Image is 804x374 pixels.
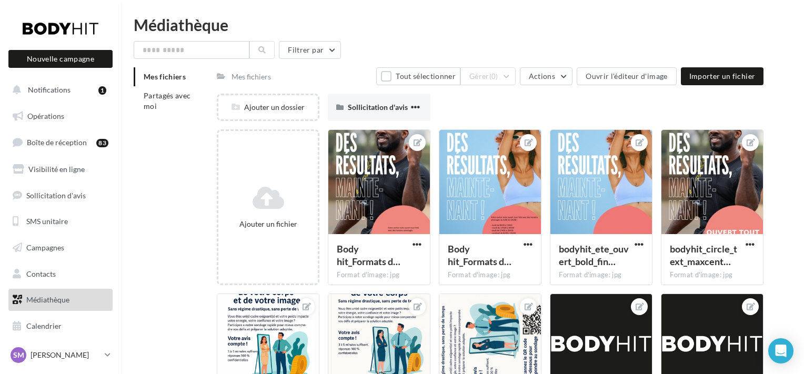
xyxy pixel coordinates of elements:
div: Format d'image: jpg [670,270,755,280]
div: Ajouter un dossier [218,102,318,113]
span: Body hit_Formats digitaux (Offre été 2024)8 SM horaires [337,243,400,267]
a: Calendrier [6,315,115,337]
span: Opérations [27,112,64,120]
span: Importer un fichier [689,72,756,80]
button: Notifications 1 [6,79,110,101]
span: (0) [489,72,498,80]
span: Campagnes [26,243,64,252]
span: Contacts [26,269,56,278]
button: Tout sélectionner [376,67,460,85]
a: Médiathèque [6,289,115,311]
span: bodyhit_circle_text_maxcentered SM [670,243,737,267]
button: Ouvrir l'éditeur d'image [577,67,676,85]
span: Sollicitation d'avis [26,190,86,199]
span: Notifications [28,85,71,94]
div: Mes fichiers [232,72,271,82]
div: Format d'image: jpg [559,270,644,280]
div: 1 [98,86,106,95]
a: Contacts [6,263,115,285]
span: Calendrier [26,321,62,330]
a: Campagnes [6,237,115,259]
span: Partagés avec moi [144,91,191,110]
span: Mes fichiers [144,72,186,81]
a: SM [PERSON_NAME] [8,345,113,365]
span: Body hit_Formats digitaux (Offre été 2024)7 SM horaires [448,243,511,267]
div: Médiathèque [134,17,791,33]
span: SMS unitaire [26,217,68,226]
button: Importer un fichier [681,67,764,85]
div: Format d'image: jpg [337,270,421,280]
p: [PERSON_NAME] [31,350,100,360]
span: bodyhit_ete_ouvert_bold_final SM V2 [559,243,629,267]
div: Format d'image: jpg [448,270,532,280]
span: SM [13,350,24,360]
span: Médiathèque [26,295,69,304]
div: 83 [96,139,108,147]
button: Filtrer par [279,41,341,59]
div: Open Intercom Messenger [768,338,793,363]
a: Visibilité en ligne [6,158,115,180]
span: Boîte de réception [27,138,87,147]
a: Sollicitation d'avis [6,185,115,207]
span: Actions [529,72,555,80]
button: Nouvelle campagne [8,50,113,68]
a: SMS unitaire [6,210,115,233]
div: Ajouter un fichier [223,219,314,229]
button: Actions [520,67,572,85]
span: Sollicitation d'avis [348,103,408,112]
a: Boîte de réception83 [6,131,115,154]
span: Visibilité en ligne [28,165,85,174]
button: Gérer(0) [460,67,516,85]
a: Opérations [6,105,115,127]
